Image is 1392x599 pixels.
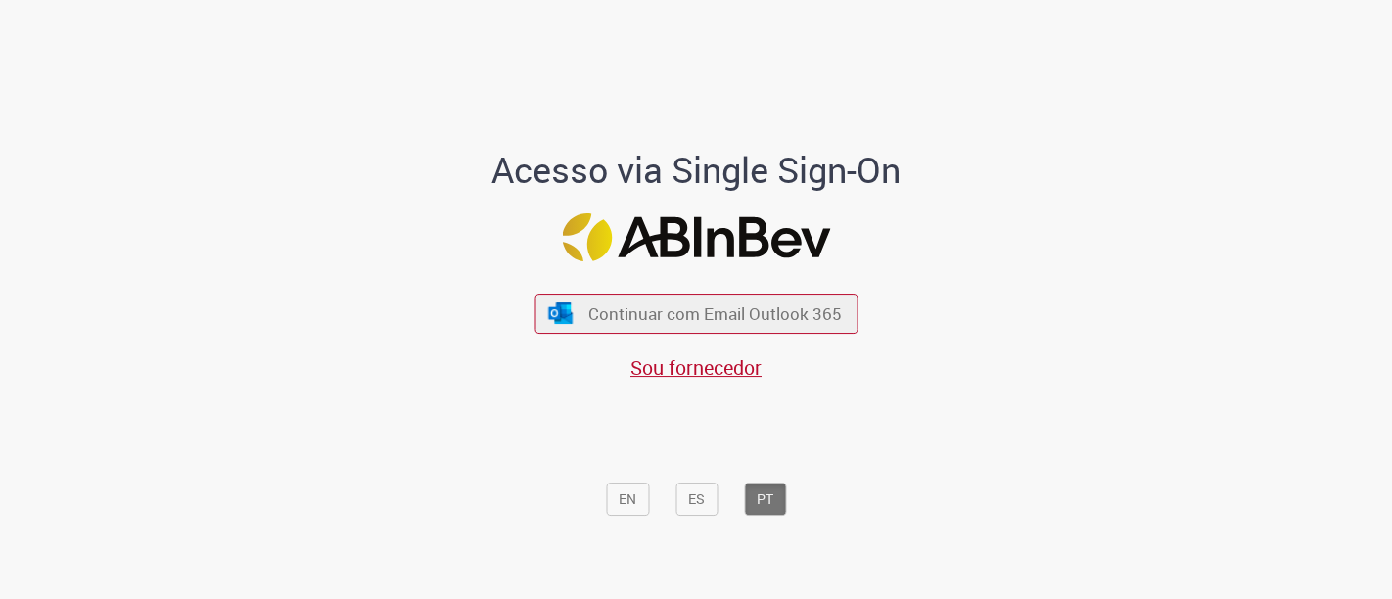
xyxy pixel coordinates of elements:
[534,294,858,334] button: ícone Azure/Microsoft 360 Continuar com Email Outlook 365
[562,213,830,261] img: Logo ABInBev
[630,354,762,381] a: Sou fornecedor
[675,483,718,516] button: ES
[425,151,968,190] h1: Acesso via Single Sign-On
[588,302,842,325] span: Continuar com Email Outlook 365
[547,302,575,323] img: ícone Azure/Microsoft 360
[744,483,786,516] button: PT
[606,483,649,516] button: EN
